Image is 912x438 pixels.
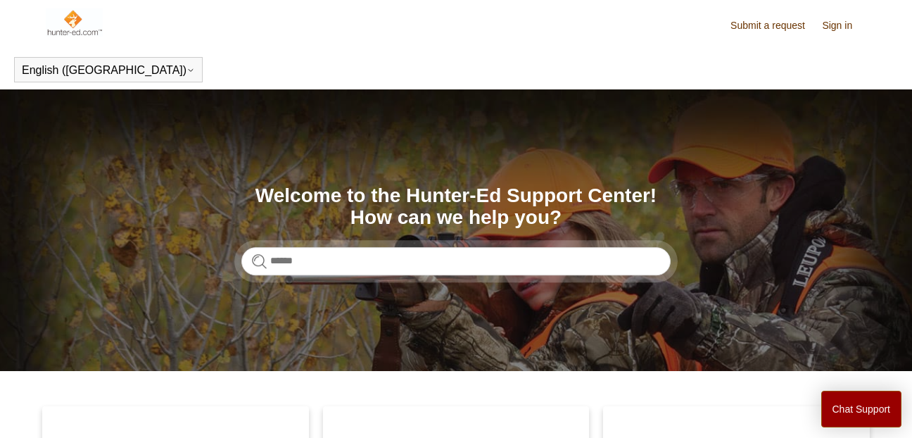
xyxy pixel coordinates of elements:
[46,8,103,37] img: Hunter-Ed Help Center home page
[821,391,902,427] button: Chat Support
[730,18,819,33] a: Submit a request
[241,247,671,275] input: Search
[241,185,671,229] h1: Welcome to the Hunter-Ed Support Center! How can we help you?
[822,18,866,33] a: Sign in
[22,64,195,77] button: English ([GEOGRAPHIC_DATA])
